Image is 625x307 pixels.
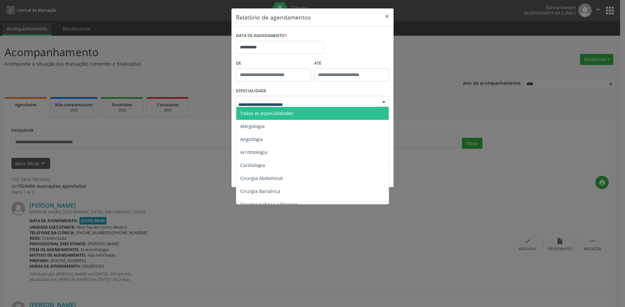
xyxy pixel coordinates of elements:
[236,86,266,96] label: ESPECIALIDADE
[240,110,293,116] span: Todas as especialidades
[240,149,267,155] span: Arritmologia
[240,123,265,129] span: Alergologia
[236,58,311,69] label: De
[240,175,283,181] span: Cirurgia Abdominal
[240,136,263,142] span: Angiologia
[236,31,287,41] label: DATA DE AGENDAMENTO
[240,201,298,207] span: Cirurgia Cabeça e Pescoço
[314,58,389,69] label: ATÉ
[236,13,311,21] h5: Relatório de agendamentos
[240,188,280,194] span: Cirurgia Bariatrica
[381,8,394,24] button: Close
[240,162,265,168] span: Cardiologia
